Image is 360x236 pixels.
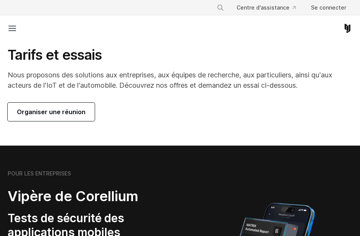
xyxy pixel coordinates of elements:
[8,46,102,63] font: Tarifs et essais
[343,24,352,33] a: Corellium Accueil
[311,4,346,11] font: Se connecter
[8,170,71,177] font: POUR LES ENTREPRISES
[210,1,352,15] div: Menu de navigation
[8,71,332,89] font: Nous proposons des solutions aux entreprises, aux équipes de recherche, aux particuliers, ainsi q...
[8,188,138,205] font: Vipère de Corellium
[17,108,85,116] font: Organiser une réunion
[8,103,95,121] a: Organiser une réunion
[237,4,289,11] font: Centre d'assistance
[214,1,227,15] button: Recherche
